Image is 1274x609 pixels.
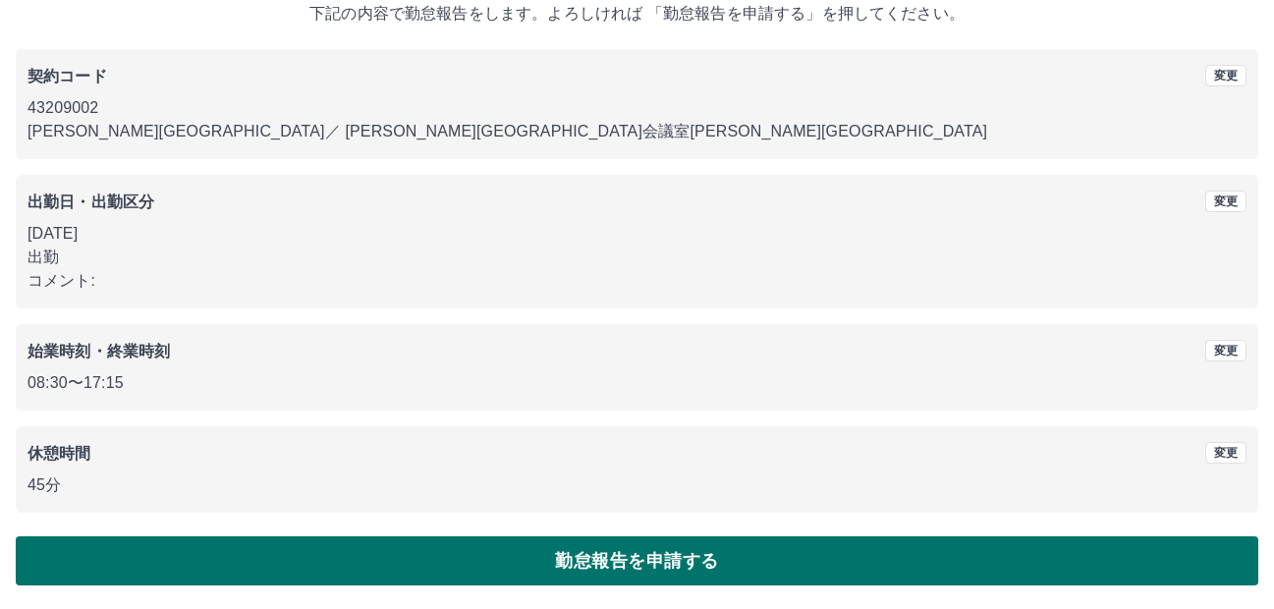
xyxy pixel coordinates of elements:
[28,343,170,360] b: 始業時刻・終業時刻
[1205,340,1246,361] button: 変更
[28,194,154,210] b: 出勤日・出勤区分
[1205,191,1246,212] button: 変更
[16,2,1258,26] p: 下記の内容で勤怠報告をします。よろしければ 「勤怠報告を申請する」を押してください。
[28,473,1246,497] p: 45分
[28,246,1246,269] p: 出勤
[28,68,107,84] b: 契約コード
[1205,65,1246,86] button: 変更
[28,371,1246,395] p: 08:30 〜 17:15
[16,536,1258,585] button: 勤怠報告を申請する
[28,445,91,462] b: 休憩時間
[28,120,1246,143] p: [PERSON_NAME][GEOGRAPHIC_DATA] ／ [PERSON_NAME][GEOGRAPHIC_DATA]会議室[PERSON_NAME][GEOGRAPHIC_DATA]
[28,222,1246,246] p: [DATE]
[28,96,1246,120] p: 43209002
[28,269,1246,293] p: コメント:
[1205,442,1246,464] button: 変更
